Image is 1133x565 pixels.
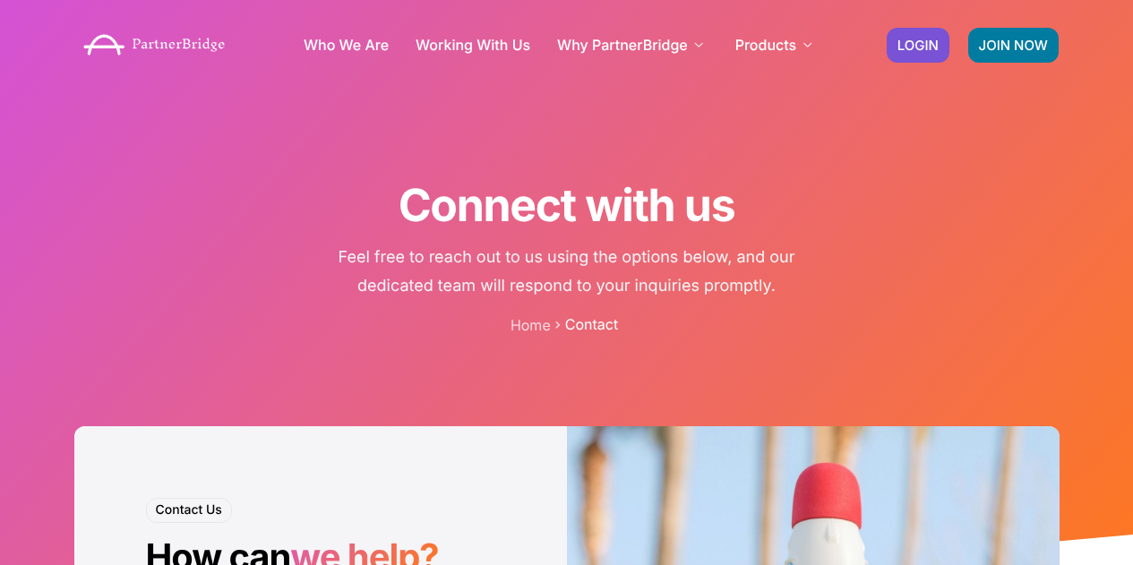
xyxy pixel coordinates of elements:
li: Contact [565,313,622,337]
a: Home [511,316,551,334]
h1: Connect with us [74,179,1060,233]
a: JOIN NOW [968,28,1059,63]
span: JOIN NOW [979,39,1048,52]
span: LOGIN [897,39,939,52]
a: Products [735,38,817,52]
p: Feel free to reach out to us using the options below, and our dedicated team will respond to your... [321,244,813,300]
a: LOGIN [887,28,949,63]
a: Why PartnerBridge [557,38,708,52]
a: Working With Us [416,38,530,52]
a: Who We Are [304,38,389,52]
h6: Contact Us [146,498,232,523]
